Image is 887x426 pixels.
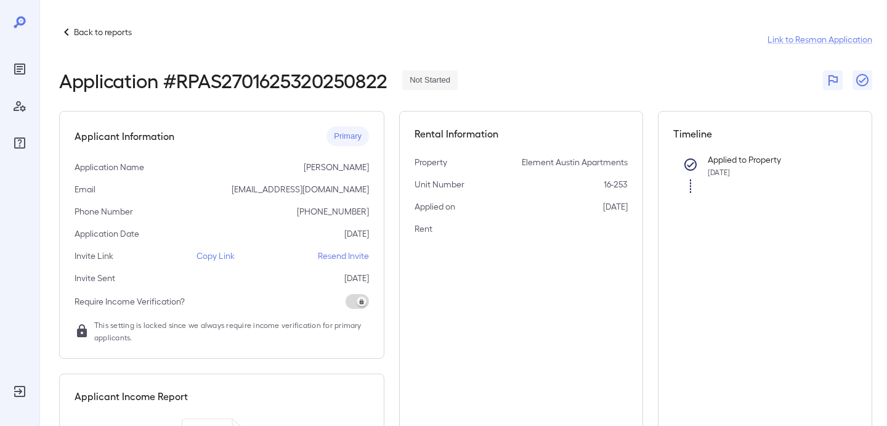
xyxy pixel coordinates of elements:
p: Applied on [415,200,455,213]
p: 16-253 [604,178,628,190]
span: Primary [326,131,369,142]
p: Rent [415,223,432,235]
p: Phone Number [75,205,133,218]
p: Property [415,156,447,168]
span: This setting is locked since we always require income verification for primary applicants. [94,319,369,343]
h5: Applicant Information [75,129,174,144]
p: [DATE] [344,272,369,284]
p: Resend Invite [318,250,369,262]
div: Manage Users [10,96,30,116]
button: Flag Report [823,70,843,90]
p: Application Date [75,227,139,240]
p: Unit Number [415,178,464,190]
button: Close Report [853,70,872,90]
a: Link to Resman Application [768,33,872,46]
p: [PERSON_NAME] [304,161,369,173]
p: Copy Link [196,250,235,262]
p: Require Income Verification? [75,295,185,308]
span: [DATE] [708,168,730,176]
p: Element Austin Apartments [522,156,628,168]
p: Invite Sent [75,272,115,284]
p: Applied to Property [708,154,837,166]
div: Reports [10,59,30,79]
span: Not Started [402,75,458,86]
p: Email [75,183,95,195]
p: [DATE] [603,200,628,213]
h5: Applicant Income Report [75,389,188,404]
p: Back to reports [74,26,132,38]
div: Log Out [10,382,30,401]
p: Invite Link [75,250,113,262]
h2: Application # RPAS2701625320250822 [59,69,387,91]
div: FAQ [10,133,30,153]
p: [DATE] [344,227,369,240]
p: [EMAIL_ADDRESS][DOMAIN_NAME] [232,183,369,195]
p: [PHONE_NUMBER] [297,205,369,218]
h5: Rental Information [415,126,628,141]
h5: Timeline [673,126,857,141]
p: Application Name [75,161,144,173]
